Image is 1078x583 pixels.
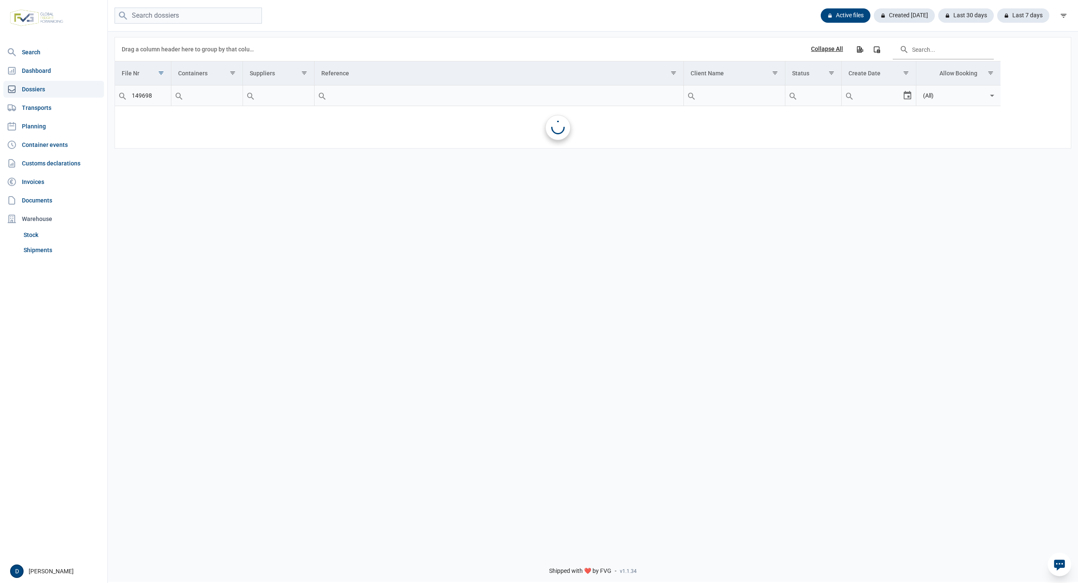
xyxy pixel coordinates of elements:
[785,85,842,106] td: Filter cell
[314,85,683,106] td: Filter cell
[903,70,909,76] span: Show filter options for column 'Create Date'
[874,8,935,23] div: Created [DATE]
[3,155,104,172] a: Customs declarations
[229,70,236,76] span: Show filter options for column 'Containers'
[314,61,683,85] td: Column Reference
[122,37,994,61] div: Data grid toolbar
[115,85,130,106] div: Search box
[828,70,835,76] span: Show filter options for column 'Status'
[684,85,699,106] div: Search box
[785,85,841,106] input: Filter cell
[785,85,800,106] div: Search box
[785,61,842,85] td: Column Status
[615,567,616,575] span: -
[115,85,171,106] input: Filter cell
[3,210,104,227] div: Warehouse
[683,85,785,106] td: Filter cell
[158,70,164,76] span: Show filter options for column 'File Nr'
[772,70,778,76] span: Show filter options for column 'Client Name'
[3,81,104,98] a: Dossiers
[3,62,104,79] a: Dashboard
[10,564,102,578] div: [PERSON_NAME]
[115,8,262,24] input: Search dossiers
[3,118,104,135] a: Planning
[243,85,258,106] div: Search box
[938,8,994,23] div: Last 30 days
[852,42,867,57] div: Export all data to Excel
[916,61,1001,85] td: Column Allow Booking
[20,227,104,242] a: Stock
[3,192,104,209] a: Documents
[243,61,314,85] td: Column Suppliers
[171,85,243,106] input: Filter cell
[916,85,987,106] input: Filter cell
[250,70,275,77] div: Suppliers
[115,61,171,85] td: Column File Nr
[620,568,637,575] span: v1.1.34
[849,70,881,77] div: Create Date
[3,99,104,116] a: Transports
[171,85,187,106] div: Search box
[939,70,977,77] div: Allow Booking
[122,70,139,77] div: File Nr
[821,8,870,23] div: Active files
[171,61,243,85] td: Column Containers
[10,564,24,578] button: D
[3,136,104,153] a: Container events
[321,70,349,77] div: Reference
[916,85,1001,106] td: Filter cell
[20,242,104,258] a: Shipments
[902,85,913,106] div: Select
[683,61,785,85] td: Column Client Name
[997,8,1049,23] div: Last 7 days
[893,39,994,59] input: Search in the data grid
[987,70,994,76] span: Show filter options for column 'Allow Booking'
[178,70,208,77] div: Containers
[551,121,565,134] div: Loading...
[811,45,843,53] div: Collapse All
[315,85,330,106] div: Search box
[792,70,809,77] div: Status
[3,173,104,190] a: Invoices
[987,85,997,106] div: Select
[684,85,785,106] input: Filter cell
[842,85,902,106] input: Filter cell
[115,122,1001,132] span: No data
[842,85,916,106] td: Filter cell
[842,85,857,106] div: Search box
[243,85,314,106] input: Filter cell
[122,43,257,56] div: Drag a column header here to group by that column
[691,70,724,77] div: Client Name
[1056,8,1071,23] div: filter
[315,85,683,106] input: Filter cell
[301,70,307,76] span: Show filter options for column 'Suppliers'
[670,70,677,76] span: Show filter options for column 'Reference'
[842,61,916,85] td: Column Create Date
[3,44,104,61] a: Search
[869,42,884,57] div: Column Chooser
[549,567,611,575] span: Shipped with ❤️ by FVG
[7,6,67,29] img: FVG - Global freight forwarding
